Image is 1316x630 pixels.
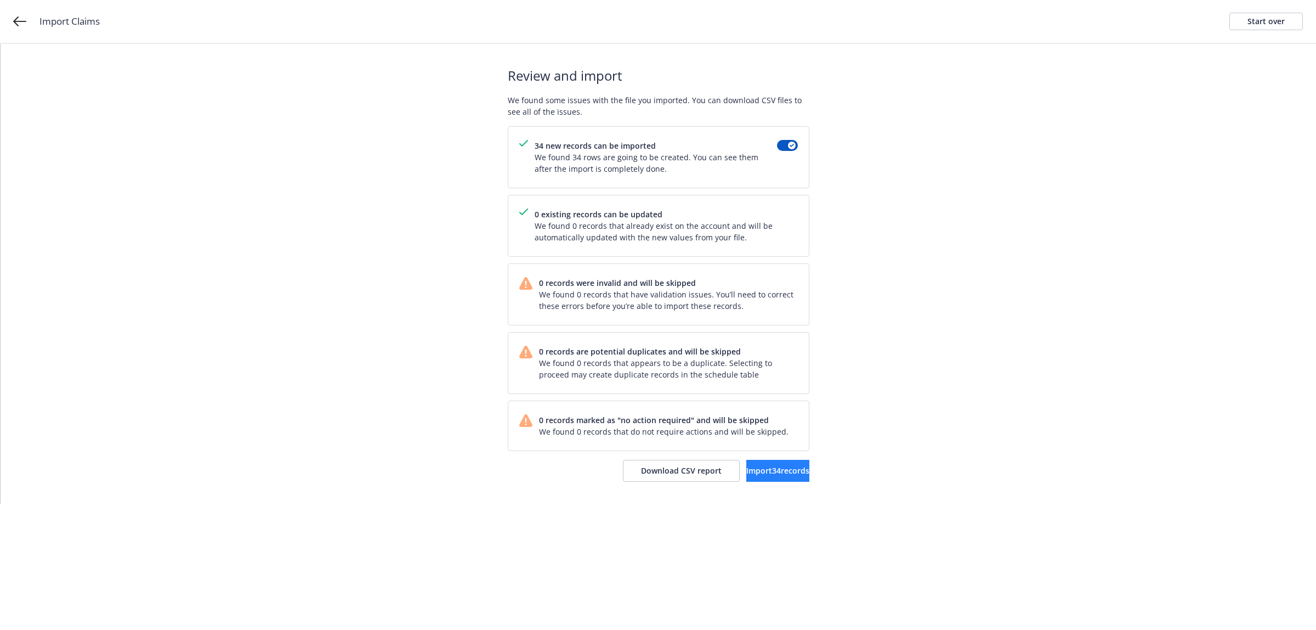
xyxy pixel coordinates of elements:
[539,357,798,380] span: We found 0 records that appears to be a duplicate. Selecting to proceed may create duplicate reco...
[746,465,809,476] span: Import 34 records
[539,289,798,312] span: We found 0 records that have validation issues. You’ll need to correct these errors before you’re...
[623,460,740,482] button: Download CSV report
[1247,13,1285,30] div: Start over
[641,465,722,476] span: Download CSV report
[539,414,789,426] span: 0 records marked as "no action required" and will be skipped
[1229,13,1303,30] a: Start over
[539,346,798,357] span: 0 records are potential duplicates and will be skipped
[539,426,789,437] span: We found 0 records that do not require actions and will be skipped.
[746,460,809,482] button: Import34records
[508,66,809,86] span: Review and import
[535,220,798,243] span: We found 0 records that already exist on the account and will be automatically updated with the n...
[535,151,777,175] span: We found 34 rows are going to be created. You can see them after the import is completely done.
[535,140,777,151] span: 34 new records can be imported
[535,209,798,220] span: 0 existing records can be updated
[508,94,809,117] span: We found some issues with the file you imported. You can download CSV files to see all of the iss...
[539,277,798,289] span: 0 records were invalid and will be skipped
[39,14,100,29] span: Import Claims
